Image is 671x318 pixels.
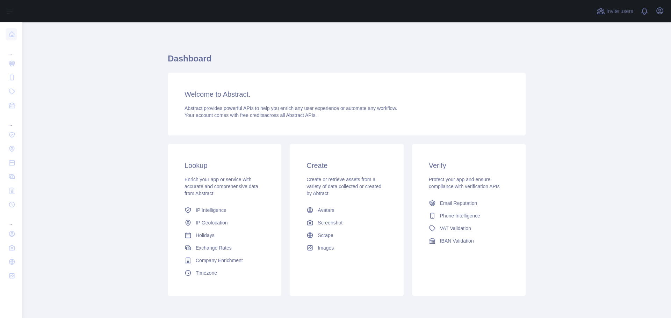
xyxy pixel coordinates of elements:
[318,232,333,239] span: Scrape
[429,177,500,189] span: Protect your app and ensure compliance with verification APIs
[182,254,267,267] a: Company Enrichment
[318,219,342,226] span: Screenshot
[304,204,389,216] a: Avatars
[304,216,389,229] a: Screenshot
[196,257,243,264] span: Company Enrichment
[182,204,267,216] a: IP Intelligence
[318,244,334,251] span: Images
[318,207,334,214] span: Avatars
[440,237,474,244] span: IBAN Validation
[196,232,215,239] span: Holidays
[182,216,267,229] a: IP Geolocation
[196,244,232,251] span: Exchange Rates
[185,105,397,111] span: Abstract provides powerful APIs to help you enrich any user experience or automate any workflow.
[595,6,635,17] button: Invite users
[426,197,512,209] a: Email Reputation
[168,53,526,70] h1: Dashboard
[6,42,17,56] div: ...
[240,112,264,118] span: free credits
[426,235,512,247] a: IBAN Validation
[440,225,471,232] span: VAT Validation
[182,242,267,254] a: Exchange Rates
[182,267,267,279] a: Timezone
[304,242,389,254] a: Images
[6,113,17,127] div: ...
[606,7,633,15] span: Invite users
[6,212,17,226] div: ...
[196,207,226,214] span: IP Intelligence
[440,212,480,219] span: Phone Intelligence
[196,269,217,276] span: Timezone
[185,161,265,170] h3: Lookup
[426,209,512,222] a: Phone Intelligence
[185,112,317,118] span: Your account comes with across all Abstract APIs.
[185,177,258,196] span: Enrich your app or service with accurate and comprehensive data from Abstract
[429,161,509,170] h3: Verify
[304,229,389,242] a: Scrape
[306,161,387,170] h3: Create
[182,229,267,242] a: Holidays
[185,89,509,99] h3: Welcome to Abstract.
[440,200,477,207] span: Email Reputation
[306,177,381,196] span: Create or retrieve assets from a variety of data collected or created by Abtract
[426,222,512,235] a: VAT Validation
[196,219,228,226] span: IP Geolocation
